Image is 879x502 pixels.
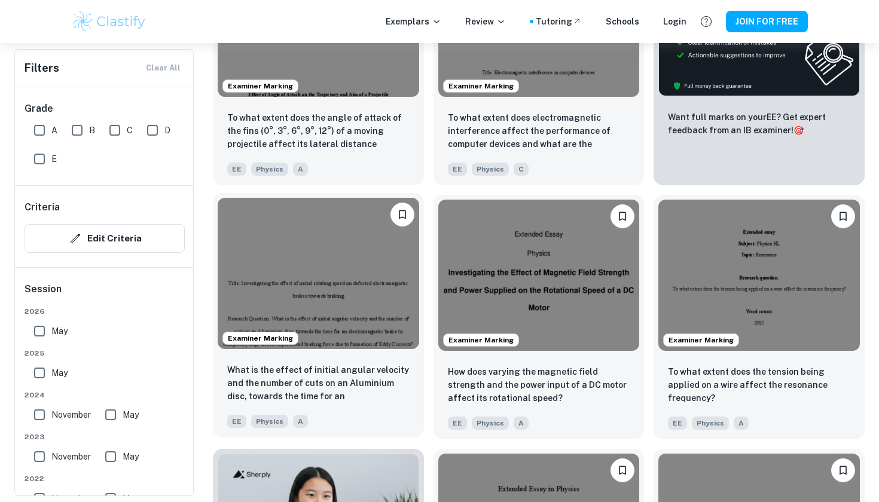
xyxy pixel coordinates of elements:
span: D [164,124,170,137]
img: Physics EE example thumbnail: How does varying the magnetic field stre [438,200,640,350]
button: Please log in to bookmark exemplars [831,204,855,228]
button: JOIN FOR FREE [726,11,808,32]
button: Edit Criteria [25,224,185,253]
p: To what extent does the angle of attack of the fins (0°, 3°, 6°, 9°, 12°) of a moving projectile ... [227,111,410,152]
span: 2023 [25,431,185,442]
span: A [51,124,57,137]
a: Tutoring [536,15,582,28]
h6: Grade [25,102,185,116]
button: Help and Feedback [696,11,716,32]
span: B [89,124,95,137]
span: EE [448,163,467,176]
button: Please log in to bookmark exemplars [611,204,634,228]
span: A [293,163,308,176]
span: Examiner Marking [223,333,298,344]
a: Login [663,15,686,28]
span: E [51,152,57,166]
button: Please log in to bookmark exemplars [611,458,634,482]
span: November [51,408,91,421]
span: Physics [251,163,288,176]
span: 🎯 [793,125,804,135]
span: 2025 [25,348,185,359]
span: Physics [472,163,509,176]
span: EE [668,417,687,430]
span: EE [227,163,246,176]
p: Want full marks on your EE ? Get expert feedback from an IB examiner! [668,111,850,137]
a: Examiner MarkingPlease log in to bookmark exemplarsWhat is the effect of initial angular velocity... [213,195,424,439]
span: Examiner Marking [444,335,518,345]
p: What is the effect of initial angular velocity and the number of cuts on an Aluminium disc, towar... [227,363,410,404]
img: Physics EE example thumbnail: To what extent does the tension being a [658,200,860,350]
span: May [123,408,139,421]
span: EE [448,417,467,430]
h6: Filters [25,60,59,76]
span: A [514,417,529,430]
span: Physics [472,417,509,430]
span: Examiner Marking [223,81,298,91]
span: A [293,415,308,428]
p: How does varying the magnetic field strength and the power input of a DC motor affect its rotatio... [448,365,630,405]
p: To what extent does the tension being applied on a wire affect the resonance frequency? [668,365,850,405]
button: Please log in to bookmark exemplars [831,458,855,482]
span: EE [227,415,246,428]
span: Examiner Marking [664,335,738,345]
span: Examiner Marking [444,81,518,91]
p: Exemplars [386,15,441,28]
img: Physics EE example thumbnail: What is the effect of initial angular ve [218,198,419,348]
p: Review [465,15,506,28]
span: C [514,163,529,176]
h6: Session [25,282,185,306]
span: November [51,450,91,463]
p: To what extent does electromagnetic interference affect the performance of computer devices and w... [448,111,630,152]
span: May [123,450,139,463]
span: Physics [251,415,288,428]
h6: Criteria [25,200,60,215]
span: 2024 [25,390,185,400]
a: Examiner MarkingPlease log in to bookmark exemplars To what extent does the tension being applied... [654,195,865,439]
span: A [734,417,749,430]
span: C [127,124,133,137]
span: May [51,366,68,379]
a: Schools [606,15,639,28]
img: Clastify logo [71,10,147,33]
span: May [51,325,68,338]
a: Examiner MarkingPlease log in to bookmark exemplarsHow does varying the magnetic field strength a... [434,195,645,439]
span: 2026 [25,306,185,317]
button: Please log in to bookmark exemplars [390,203,414,226]
span: 2022 [25,473,185,484]
span: Physics [692,417,729,430]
